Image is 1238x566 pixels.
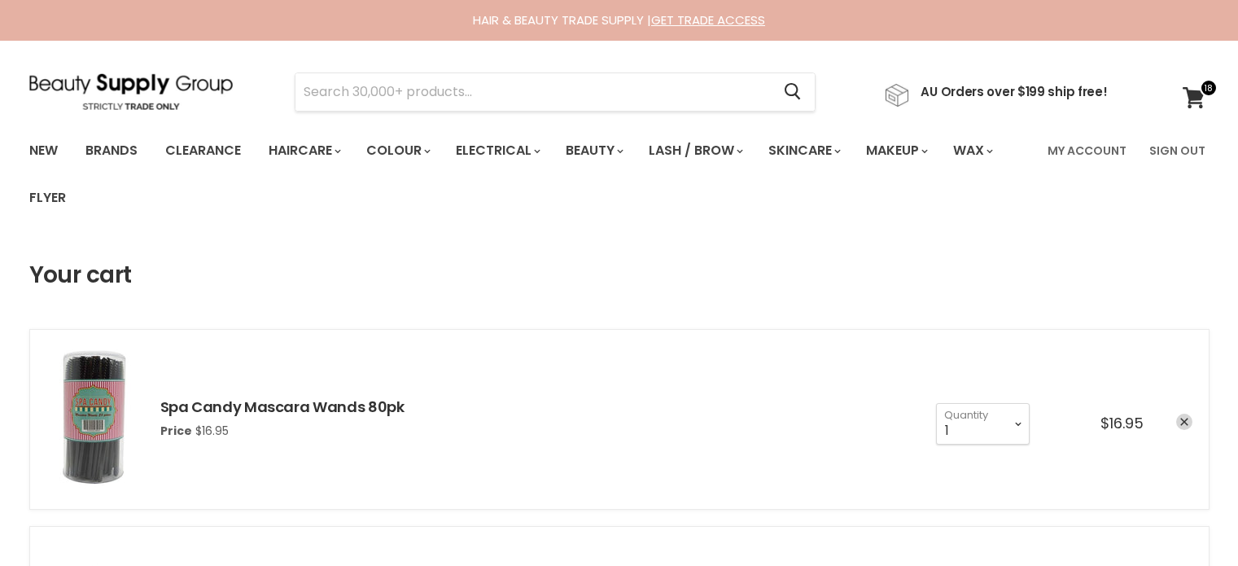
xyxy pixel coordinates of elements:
[295,73,772,111] input: Search
[160,423,192,439] span: Price
[1176,414,1192,430] a: remove Spa Candy Mascara Wands 80pk
[941,134,1003,168] a: Wax
[153,134,253,168] a: Clearance
[444,134,550,168] a: Electrical
[854,134,938,168] a: Makeup
[756,134,851,168] a: Skincare
[256,134,351,168] a: Haircare
[160,397,405,417] a: Spa Candy Mascara Wands 80pk
[195,423,229,439] span: $16.95
[17,181,78,215] a: Flyer
[73,134,150,168] a: Brands
[1100,413,1144,433] span: $16.95
[1038,134,1136,168] a: My Account
[1140,134,1215,168] a: Sign Out
[29,262,132,288] h1: Your cart
[17,127,1038,222] ul: Main menu
[651,11,765,29] a: GET TRADE ACCESS
[636,134,753,168] a: Lash / Brow
[295,72,816,112] form: Product
[772,73,815,111] button: Search
[354,134,440,168] a: Colour
[936,403,1030,444] select: Quantity
[46,346,144,493] img: Spa Candy Mascara Wands 80pk
[9,127,1230,222] nav: Main
[9,12,1230,29] div: HAIR & BEAUTY TRADE SUPPLY |
[17,134,70,168] a: New
[553,134,633,168] a: Beauty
